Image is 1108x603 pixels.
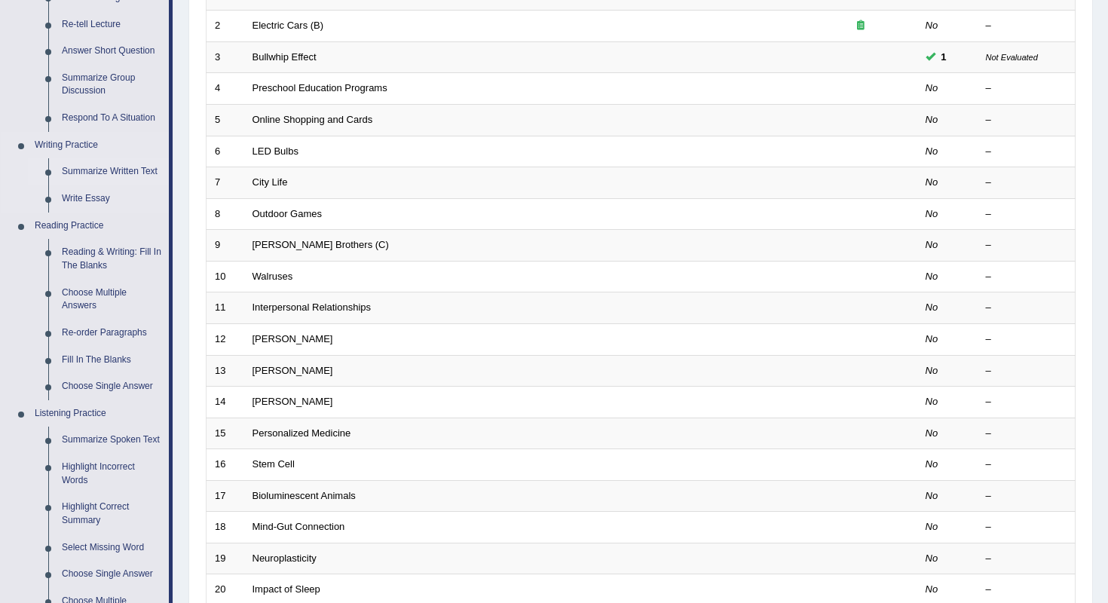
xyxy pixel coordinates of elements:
[986,427,1067,441] div: –
[253,427,351,439] a: Personalized Medicine
[55,65,169,105] a: Summarize Group Discussion
[55,38,169,65] a: Answer Short Question
[55,185,169,213] a: Write Essay
[253,458,295,470] a: Stem Cell
[926,114,938,125] em: No
[55,427,169,454] a: Summarize Spoken Text
[55,534,169,562] a: Select Missing Word
[926,271,938,282] em: No
[926,365,938,376] em: No
[207,449,244,481] td: 16
[253,365,333,376] a: [PERSON_NAME]
[926,552,938,564] em: No
[986,176,1067,190] div: –
[926,20,938,31] em: No
[986,81,1067,96] div: –
[986,489,1067,504] div: –
[253,490,356,501] a: Bioluminescent Animals
[253,521,345,532] a: Mind-Gut Connection
[926,521,938,532] em: No
[986,583,1067,597] div: –
[926,583,938,595] em: No
[253,396,333,407] a: [PERSON_NAME]
[926,239,938,250] em: No
[55,494,169,534] a: Highlight Correct Summary
[986,19,1067,33] div: –
[986,458,1067,472] div: –
[28,213,169,240] a: Reading Practice
[253,333,333,344] a: [PERSON_NAME]
[28,400,169,427] a: Listening Practice
[207,73,244,105] td: 4
[926,458,938,470] em: No
[207,480,244,512] td: 17
[986,238,1067,253] div: –
[253,176,288,188] a: City Life
[207,387,244,418] td: 14
[986,270,1067,284] div: –
[253,208,323,219] a: Outdoor Games
[207,230,244,262] td: 9
[253,239,389,250] a: [PERSON_NAME] Brothers (C)
[55,11,169,38] a: Re-tell Lecture
[986,332,1067,347] div: –
[55,158,169,185] a: Summarize Written Text
[253,301,372,313] a: Interpersonal Relationships
[207,167,244,199] td: 7
[253,583,320,595] a: Impact of Sleep
[55,561,169,588] a: Choose Single Answer
[55,280,169,320] a: Choose Multiple Answers
[813,19,909,33] div: Exam occurring question
[986,364,1067,378] div: –
[926,490,938,501] em: No
[207,41,244,73] td: 3
[55,373,169,400] a: Choose Single Answer
[253,51,317,63] a: Bullwhip Effect
[986,145,1067,159] div: –
[207,11,244,42] td: 2
[253,20,324,31] a: Electric Cars (B)
[207,261,244,292] td: 10
[55,347,169,374] a: Fill In The Blanks
[207,512,244,543] td: 18
[986,395,1067,409] div: –
[926,145,938,157] em: No
[253,271,293,282] a: Walruses
[986,301,1067,315] div: –
[207,198,244,230] td: 8
[55,239,169,279] a: Reading & Writing: Fill In The Blanks
[253,552,317,564] a: Neuroplasticity
[986,207,1067,222] div: –
[986,520,1067,534] div: –
[926,208,938,219] em: No
[926,82,938,93] em: No
[55,105,169,132] a: Respond To A Situation
[207,355,244,387] td: 13
[253,145,298,157] a: LED Bulbs
[207,105,244,136] td: 5
[926,396,938,407] em: No
[55,320,169,347] a: Re-order Paragraphs
[55,454,169,494] a: Highlight Incorrect Words
[253,114,373,125] a: Online Shopping and Cards
[926,301,938,313] em: No
[926,333,938,344] em: No
[28,132,169,159] a: Writing Practice
[926,427,938,439] em: No
[207,418,244,449] td: 15
[207,136,244,167] td: 6
[253,82,387,93] a: Preschool Education Programs
[926,176,938,188] em: No
[986,53,1038,62] small: Not Evaluated
[207,543,244,574] td: 19
[207,323,244,355] td: 12
[935,49,953,65] span: You can still take this question
[986,113,1067,127] div: –
[986,552,1067,566] div: –
[207,292,244,324] td: 11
